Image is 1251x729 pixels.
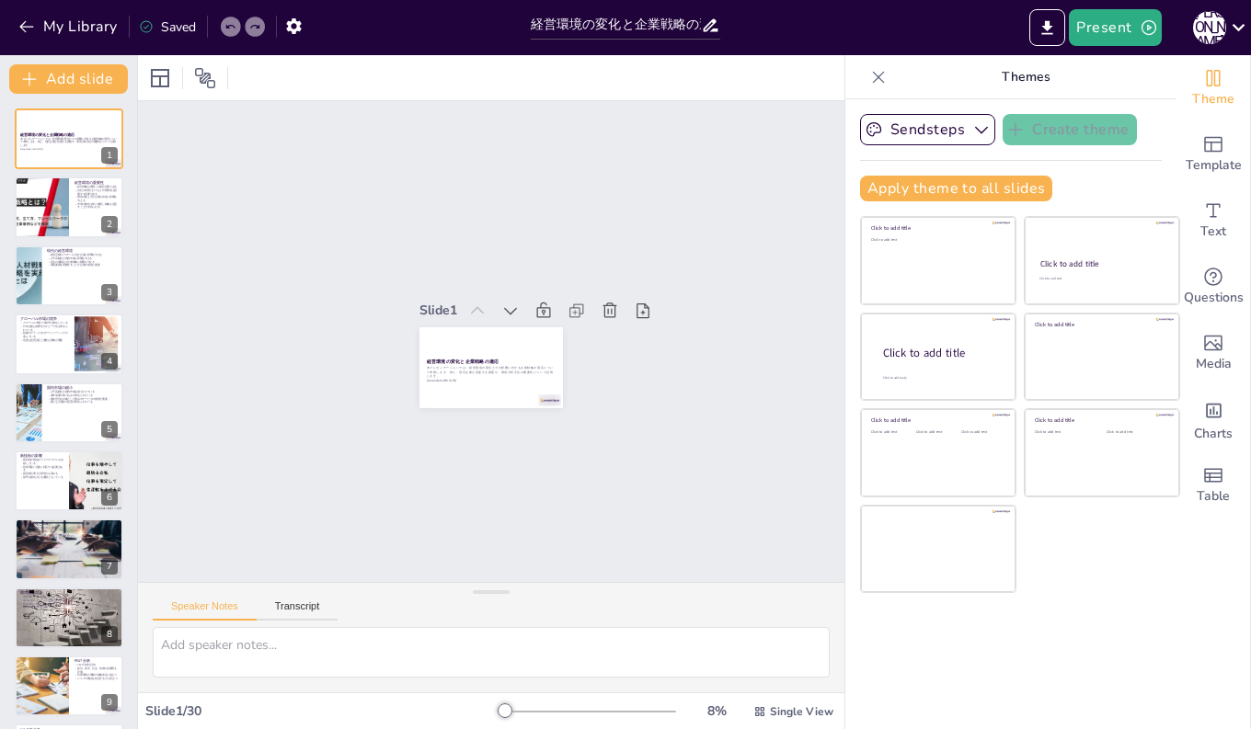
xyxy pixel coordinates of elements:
[860,114,995,145] button: Sendsteps
[139,18,196,36] div: Saved
[101,626,118,643] div: 8
[75,664,118,667] p: PEST分析の目的
[20,137,118,147] p: 本プレゼンテーションでは、経営環境の変化とその影響に対する企業戦略の適応について考察します。特に、現代企業が直面する課題や、環境分析手法の重要性について説明します。
[75,658,118,664] p: PEST分析
[15,245,123,306] div: 3
[101,284,118,301] div: 3
[145,63,175,93] div: Layout
[1200,222,1226,242] span: Text
[425,351,498,365] strong: 経営環境の変化と企業戦略の適応
[194,67,216,89] span: Position
[1107,430,1165,435] div: Click to add text
[47,390,118,393] p: 少子高齢化が国内市場を縮小させている
[15,382,123,443] div: 5
[15,313,123,374] div: 4
[101,216,118,233] div: 2
[20,147,118,151] p: Generated with [URL]
[20,322,69,325] p: グローバル市場での競争が激化している
[422,294,462,315] div: Slide 1
[47,260,118,264] p: 社会の成熟化が企業戦略に影響を与える
[20,472,63,475] p: 新技術の導入が競争力を高める
[1176,386,1250,452] div: Add charts and graphs
[883,375,999,380] div: Click to add body
[47,263,118,267] p: 環境要因を理解することが企業の成長に重要
[1039,277,1162,281] div: Click to add text
[20,602,118,606] p: 外部環境の変化に迅速に対応する能力が重要
[20,530,118,534] p: CSR活動が企業の評価に直結
[20,325,69,332] p: 日本企業は効率化やスピード化を求められている
[15,177,123,237] div: 2
[860,176,1052,201] button: Apply theme to all slides
[883,345,1001,360] div: Click to add title
[1035,430,1093,435] div: Click to add text
[20,475,63,479] p: 競争を激化させる要因となっている
[1029,9,1065,46] button: Export to PowerPoint
[15,587,123,648] div: 8
[871,224,1003,232] div: Click to add title
[101,694,118,711] div: 9
[1176,55,1250,121] div: Change the overall theme
[9,64,128,94] button: Add slide
[20,598,118,602] p: 環境に適応することで企業の存続が決まる
[1184,288,1244,308] span: Questions
[47,256,118,260] p: 少子高齢化が国内市場に影響を与える
[153,600,257,621] button: Speaker Notes
[47,385,118,391] p: 国内市場の縮小
[75,180,118,186] p: 経営環境の重要性
[47,400,118,404] p: 新たな労働力の活用が求められている
[423,371,552,390] p: Generated with [URL]
[20,605,118,609] p: 競争の中で優位性を保つために
[20,537,118,541] p: 環境問題への取り組みを強化する必要がある
[20,465,63,472] p: 技術革新に迅速に対応する必要がある
[101,353,118,370] div: 4
[20,132,75,137] strong: 経営環境の変化と企業戦略の適応
[961,430,1003,435] div: Click to add text
[1194,424,1233,444] span: Charts
[101,147,118,164] div: 1
[1040,258,1163,269] div: Click to add title
[20,338,69,342] p: 迅速な意思決定と柔軟な戦略が重要
[871,416,1003,424] div: Click to add title
[1193,11,1226,44] div: [PERSON_NAME]
[75,666,118,673] p: 政治、経済、社会、技術の各要因を評価
[75,185,118,188] p: 経営戦略は環境への適応行動である
[75,674,118,678] p: 外部環境の理解が戦略策定に役立つ
[1193,9,1226,46] button: [PERSON_NAME]
[770,704,833,719] span: Single View
[1069,9,1161,46] button: Present
[20,590,118,596] p: 環境適応理論
[1035,416,1166,424] div: Click to add title
[1186,155,1242,176] span: Template
[916,430,958,435] div: Click to add text
[47,397,118,401] p: 熟年世代を対象とした製品やサービスの開発が重要
[15,518,123,579] div: 7
[20,533,118,537] p: 製品の安全性と健康への配慮が求められる
[101,489,118,506] div: 6
[15,108,123,169] div: 1
[1197,486,1230,507] span: Table
[257,600,339,621] button: Transcript
[1176,188,1250,254] div: Add text boxes
[75,188,118,195] p: 自社の内部だけでなく外部環境も把握する必要がある
[47,248,118,254] p: 現代の経営環境
[101,558,118,575] div: 7
[101,421,118,438] div: 5
[20,595,118,598] p: 環境適応理論が企業に求めるもの
[75,677,118,680] p: リスクや機会を特定するのに役立つ
[1176,452,1250,518] div: Add a table
[1003,114,1137,145] button: Create theme
[20,522,118,528] p: 環境の悪化とCSR
[871,430,912,435] div: Click to add text
[20,459,63,465] p: 新技術が製品のライフサイクルを短縮している
[1176,121,1250,188] div: Add ready made slides
[15,450,123,511] div: 6
[47,253,118,256] p: 経済活動のグローバル化が企業に影響を与える
[47,393,118,397] p: 海外需要の取り込みが求められている
[75,195,118,201] p: 環境の捉え方が企業の存続に影響を与える
[75,201,118,208] p: 市場の動向を常に観察し戦略を見直すことが求められる
[15,655,123,716] div: 9
[893,55,1158,99] p: Themes
[694,702,739,720] div: 8 %
[20,453,63,459] p: 新技術の影響
[871,238,1003,243] div: Click to add text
